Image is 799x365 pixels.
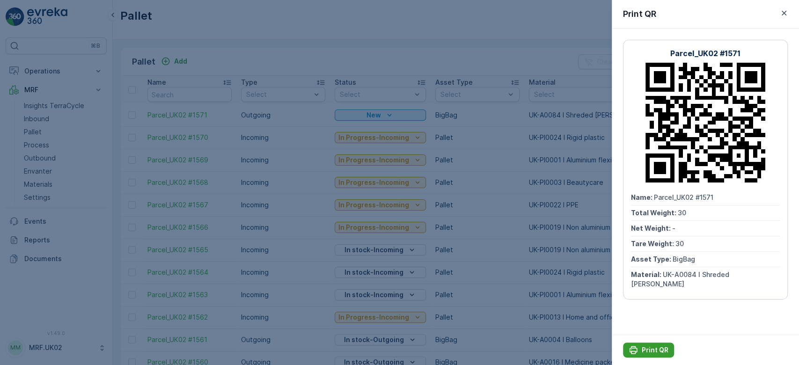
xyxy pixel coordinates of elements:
span: 30 [675,240,684,248]
span: Tare Weight : [631,240,675,248]
button: Print QR [623,343,674,358]
span: Material : [631,270,663,278]
span: UK-A0084 I Shreded [PERSON_NAME] [631,270,729,288]
p: Parcel_UK02 #1571 [670,48,740,59]
span: Net Weight : [631,224,672,232]
span: Name : [631,193,654,201]
span: BigBag [673,255,695,263]
span: Asset Type : [631,255,673,263]
span: - [672,224,675,232]
p: Print QR [623,7,656,21]
span: Parcel_UK02 #1571 [654,193,713,201]
p: Print QR [642,345,668,355]
span: Total Weight : [631,209,678,217]
span: 30 [678,209,686,217]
